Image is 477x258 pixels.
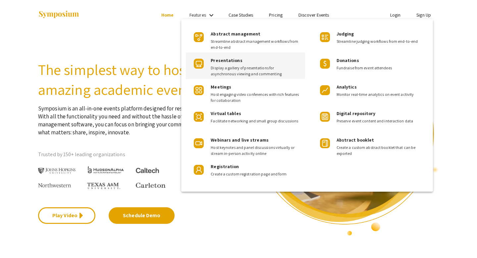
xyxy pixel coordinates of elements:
[320,59,330,69] img: Product Icon
[211,163,239,169] span: Registration
[211,38,300,50] span: Streamline abstract management workflows from end-to-end
[337,31,354,37] span: Judging
[337,137,374,143] span: Abstract booklet
[194,165,204,175] img: Product Icon
[337,118,423,124] span: Preserve event content and interaction data
[211,65,300,77] span: Display a gallery of presentations for asynchronous viewing and commenting
[337,57,359,63] span: Donations
[337,65,423,71] span: Fundraise from event attendees
[337,110,376,116] span: Digital repository
[194,32,204,42] img: Product Icon
[337,84,357,90] span: Analytics
[211,57,242,63] span: Presentations
[320,85,330,95] img: Product Icon
[320,138,330,148] img: Product Icon
[211,118,300,124] span: Facilitate networking and small group discussions
[320,32,330,42] img: Product Icon
[211,137,269,143] span: Webinars and live streams
[211,171,300,177] span: Create a custom registration page and form
[194,138,204,148] img: Product Icon
[211,145,300,157] span: Host keynotes and panel discussions virtually or stream in-person activity online
[211,31,260,37] span: Abstract management
[211,110,241,116] span: Virtual tables
[194,59,204,69] img: Product Icon
[211,92,300,103] span: Host engaging video conferences with rich features for collaboration
[337,38,423,44] span: Streamline judging workflows from end-to-end
[320,112,330,122] img: Product Icon
[337,92,423,97] span: Monitor real-time analytics on event activity
[211,84,231,90] span: Meetings
[337,145,423,157] span: Create a custom abstract booklet that can be exported
[194,85,204,95] img: Product Icon
[194,112,204,122] img: Product Icon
